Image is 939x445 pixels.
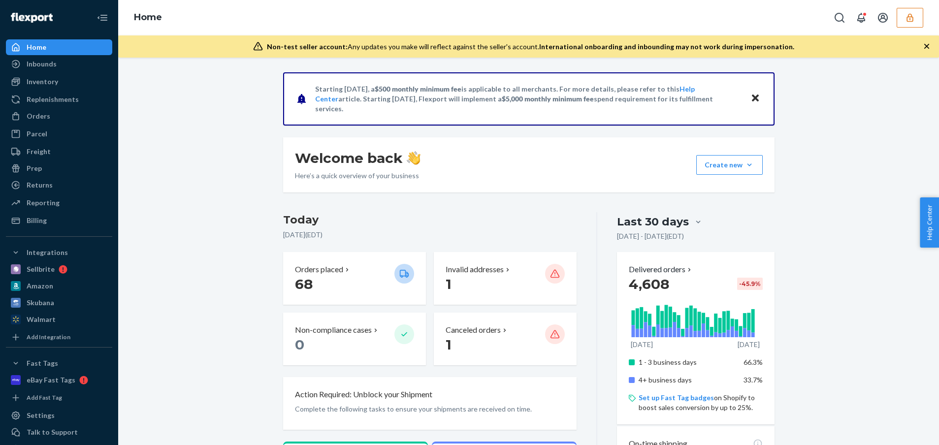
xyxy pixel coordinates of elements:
[27,333,70,341] div: Add Integration
[6,39,112,55] a: Home
[6,295,112,311] a: Skubana
[267,42,348,51] span: Non-test seller account:
[27,264,55,274] div: Sellbrite
[639,393,714,402] a: Set up Fast Tag badges
[295,171,421,181] p: Here’s a quick overview of your business
[696,155,763,175] button: Create new
[6,92,112,107] a: Replenishments
[27,358,58,368] div: Fast Tags
[6,312,112,327] a: Walmart
[27,198,60,208] div: Reporting
[6,245,112,260] button: Integrations
[283,212,577,228] h3: Today
[283,230,577,240] p: [DATE] ( EDT )
[851,8,871,28] button: Open notifications
[6,331,112,343] a: Add Integration
[6,408,112,423] a: Settings
[27,375,75,385] div: eBay Fast Tags
[6,261,112,277] a: Sellbrite
[6,195,112,211] a: Reporting
[6,424,112,440] button: Talk to Support
[446,324,501,336] p: Canceled orders
[134,12,162,23] a: Home
[27,77,58,87] div: Inventory
[375,85,461,93] span: $500 monthly minimum fee
[434,313,577,365] button: Canceled orders 1
[639,357,736,367] p: 1 - 3 business days
[283,313,426,365] button: Non-compliance cases 0
[93,8,112,28] button: Close Navigation
[295,264,343,275] p: Orders placed
[6,392,112,404] a: Add Fast Tag
[617,214,689,229] div: Last 30 days
[631,340,653,350] p: [DATE]
[6,355,112,371] button: Fast Tags
[27,111,50,121] div: Orders
[27,42,46,52] div: Home
[6,160,112,176] a: Prep
[6,213,112,228] a: Billing
[27,147,51,157] div: Freight
[539,42,794,51] span: International onboarding and inbounding may not work during impersonation.
[749,92,762,106] button: Close
[27,393,62,402] div: Add Fast Tag
[873,8,893,28] button: Open account menu
[267,42,794,52] div: Any updates you make will reflect against the seller's account.
[6,108,112,124] a: Orders
[738,340,760,350] p: [DATE]
[617,231,684,241] p: [DATE] - [DATE] ( EDT )
[875,415,929,440] iframe: Opens a widget where you can chat to one of our agents
[27,298,54,308] div: Skubana
[920,197,939,248] button: Help Center
[6,144,112,159] a: Freight
[315,84,741,114] p: Starting [DATE], a is applicable to all merchants. For more details, please refer to this article...
[27,248,68,257] div: Integrations
[27,163,42,173] div: Prep
[295,389,432,400] p: Action Required: Unblock your Shipment
[27,281,53,291] div: Amazon
[744,358,763,366] span: 66.3%
[27,180,53,190] div: Returns
[27,129,47,139] div: Parcel
[27,59,57,69] div: Inbounds
[446,264,504,275] p: Invalid addresses
[295,336,304,353] span: 0
[629,276,669,292] span: 4,608
[27,427,78,437] div: Talk to Support
[744,376,763,384] span: 33.7%
[27,95,79,104] div: Replenishments
[295,324,372,336] p: Non-compliance cases
[126,3,170,32] ol: breadcrumbs
[11,13,53,23] img: Flexport logo
[295,404,565,414] p: Complete the following tasks to ensure your shipments are received on time.
[295,149,421,167] h1: Welcome back
[6,372,112,388] a: eBay Fast Tags
[27,411,55,420] div: Settings
[6,74,112,90] a: Inventory
[27,315,56,324] div: Walmart
[6,278,112,294] a: Amazon
[295,276,313,292] span: 68
[830,8,849,28] button: Open Search Box
[446,276,452,292] span: 1
[446,336,452,353] span: 1
[6,177,112,193] a: Returns
[283,252,426,305] button: Orders placed 68
[737,278,763,290] div: -45.9 %
[629,264,693,275] button: Delivered orders
[502,95,594,103] span: $5,000 monthly minimum fee
[6,126,112,142] a: Parcel
[639,375,736,385] p: 4+ business days
[639,393,762,413] p: on Shopify to boost sales conversion by up to 25%.
[407,151,421,165] img: hand-wave emoji
[27,216,47,225] div: Billing
[434,252,577,305] button: Invalid addresses 1
[6,56,112,72] a: Inbounds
